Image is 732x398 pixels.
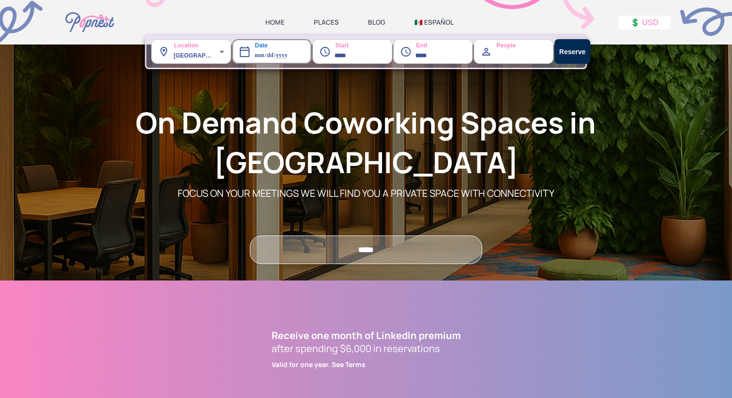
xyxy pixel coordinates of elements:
[400,35,427,50] label: End
[158,35,198,50] label: Location
[265,18,285,27] a: HOME
[110,103,622,182] strong: On Demand Coworking Spaces in [GEOGRAPHIC_DATA]
[239,35,267,50] label: Date
[314,18,339,27] a: PLACES
[272,360,366,369] strong: Valid for one year. See Terms
[618,15,671,29] button: 💲 USD
[319,35,349,50] label: Start
[559,48,586,56] strong: Reserve
[178,187,554,200] div: FOCUS ON YOUR MEETINGS WE WILL FIND YOU A PRIVATE SPACE WITH CONNECTIVITY
[173,39,231,64] div: [GEOGRAPHIC_DATA] ([GEOGRAPHIC_DATA], [GEOGRAPHIC_DATA], [GEOGRAPHIC_DATA])
[554,39,591,64] button: Reserve
[481,35,516,50] label: People
[368,18,385,27] a: BLOG
[272,342,461,355] div: after spending $6,000 in reservations
[272,329,461,342] strong: Receive one month of LinkedIn premium
[414,18,454,27] a: 🇲🇽 ESPAÑOL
